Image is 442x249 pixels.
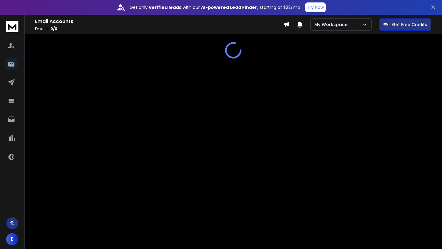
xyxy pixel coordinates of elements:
button: Try Now [305,2,326,12]
p: My Workspace [314,21,350,28]
p: Emails : [35,26,283,31]
h1: Email Accounts [35,18,283,25]
strong: AI-powered Lead Finder, [201,4,258,10]
p: Try Now [307,4,324,10]
img: logo [6,21,18,32]
span: 0 / 0 [50,26,57,31]
p: Get only with our starting at $22/mo [130,4,300,10]
button: E [6,233,18,245]
button: Get Free Credits [379,18,431,31]
strong: verified leads [149,4,181,10]
p: Get Free Credits [392,21,427,28]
